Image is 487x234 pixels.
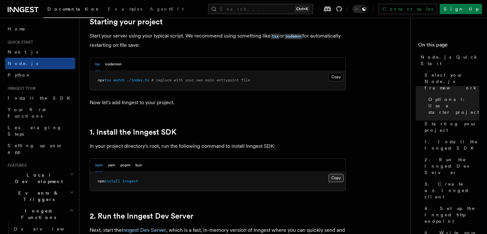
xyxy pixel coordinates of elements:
a: Documentation [44,2,104,18]
span: Node.js [8,61,38,66]
h4: On this page [418,41,479,51]
a: Leveraging Steps [5,122,75,140]
a: Examples [104,2,146,17]
kbd: Ctrl+K [295,6,309,12]
span: # replace with your own main entrypoint file [151,78,250,82]
a: 2. Run the Inngest Dev Server [422,154,479,178]
span: Local Development [5,172,70,185]
a: nodemon [284,33,302,39]
button: nodemon [105,58,122,71]
span: 1. Install the Inngest SDK [425,138,479,151]
p: In your project directory's root, run the following command to install Inngest SDK: [90,142,346,151]
button: Copy [329,73,344,81]
span: Install the SDK [8,96,74,101]
a: Starting your project [422,118,479,136]
span: tsx [104,78,111,82]
span: Examples [108,6,142,12]
a: Your first Functions [5,104,75,122]
a: Python [5,69,75,81]
a: Optional: Use a starter project [426,94,479,118]
a: Setting up your app [5,140,75,158]
button: Search...Ctrl+K [208,4,313,14]
span: Next.js [8,49,38,54]
span: Quick start [5,40,33,45]
button: yarn [108,159,115,172]
span: ./index.ts [127,78,149,82]
code: nodemon [284,34,302,39]
span: Leveraging Steps [8,125,62,137]
span: Your first Functions [8,107,46,119]
span: Overview [14,226,80,231]
span: watch [113,78,125,82]
span: Features [5,163,27,168]
span: npx [98,78,104,82]
a: Contact sales [378,4,437,14]
span: Select your Node.js framework [425,72,479,91]
a: 3. Create an Inngest client [422,178,479,203]
a: 2. Run the Inngest Dev Server [90,212,193,221]
span: inngest [122,179,138,183]
a: Select your Node.js framework [422,69,479,94]
span: Optional: Use a starter project [428,96,479,115]
a: AgentKit [146,2,188,17]
a: Node.js Quick Start [418,51,479,69]
span: Inngest Functions [5,208,69,221]
span: Events & Triggers [5,190,70,203]
button: Inngest Functions [5,205,75,223]
code: tsx [271,34,280,39]
span: Python [8,72,31,78]
a: Home [5,23,75,35]
a: tsx [271,33,280,39]
p: Start your server using your typical script. We recommend using something like or for automatical... [90,31,346,50]
a: 1. Install the Inngest SDK [422,136,479,154]
span: Setting up your app [8,143,63,155]
span: install [104,179,120,183]
span: 4. Set up the Inngest http endpoint [425,205,479,224]
a: Inngest Dev Server [122,227,166,233]
span: 2. Run the Inngest Dev Server [425,156,479,176]
button: npm [95,159,103,172]
span: Inngest tour [5,86,36,91]
button: Toggle dark mode [353,5,368,13]
span: Documentation [47,6,100,12]
button: pnpm [120,159,130,172]
p: Now let's add Inngest to your project. [90,98,346,107]
span: AgentKit [150,6,184,12]
a: Next.js [5,46,75,58]
span: npm [98,179,104,183]
span: Starting your project [425,121,479,133]
button: bun [135,159,142,172]
button: Local Development [5,169,75,187]
span: Node.js Quick Start [421,54,479,67]
button: Events & Triggers [5,187,75,205]
button: Copy [329,174,344,182]
a: Node.js [5,58,75,69]
a: 4. Set up the Inngest http endpoint [422,203,479,227]
a: Sign Up [440,4,482,14]
a: Starting your project [90,17,163,26]
a: Install the SDK [5,92,75,104]
span: 3. Create an Inngest client [425,181,479,200]
button: tsx [95,58,100,71]
a: 1. Install the Inngest SDK [90,128,176,137]
span: Home [8,26,26,32]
